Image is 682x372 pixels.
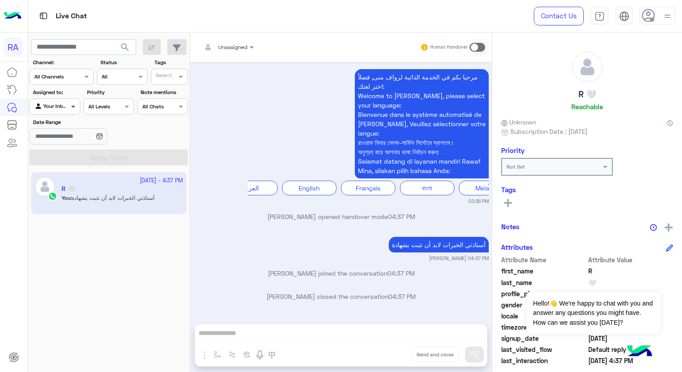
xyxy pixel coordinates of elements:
img: notes [650,224,657,231]
img: Logo [4,7,21,25]
img: tab [38,10,49,21]
span: Unknown [501,117,536,127]
span: last_interaction [501,356,586,365]
h6: Priority [501,146,524,154]
h6: Attributes [501,243,533,251]
img: tab [595,11,605,21]
p: [PERSON_NAME] joined the conversation [194,269,489,278]
h6: Tags [501,186,673,194]
span: locale [501,311,586,321]
span: 2025-10-08T13:37:30.226Z [588,356,674,365]
label: Assigned to: [33,88,79,96]
p: Live Chat [56,10,87,22]
span: 04:37 PM [387,269,415,277]
span: signup_date [501,334,586,343]
span: gender [501,300,586,310]
img: defaultAdmin.png [572,52,603,82]
label: Channel: [33,58,93,66]
label: Priority [87,88,133,96]
div: Select [154,71,172,82]
small: [PERSON_NAME] 04:37 PM [429,255,489,262]
b: Not Set [507,163,525,170]
h5: R 🤍 [578,89,596,99]
span: 2025-10-01T11:04:28.764Z [588,334,674,343]
span: Subscription Date : [DATE] [510,127,587,136]
button: Apply Filters [29,149,188,165]
span: R [588,266,674,276]
span: timezone [501,322,586,332]
span: last_name [501,278,586,287]
img: profile [662,11,673,22]
span: Hello!👋 We're happy to chat with you and answer any questions you might have. How can we assist y... [526,292,661,334]
p: 8/10/2025, 4:37 PM [389,237,489,252]
span: Attribute Value [588,255,674,265]
a: Contact Us [534,7,584,25]
label: Tags [154,58,187,66]
a: tab [591,7,608,25]
span: last_visited_flow [501,345,586,354]
div: Melayu [459,181,513,195]
p: [PERSON_NAME] opened handover mode [194,212,489,221]
div: RA [4,37,23,57]
span: Unassigned [218,44,247,50]
span: Default reply [588,345,674,354]
span: profile_pic [501,289,586,298]
small: 02:36 PM [468,198,489,205]
div: Français [341,181,395,195]
span: search [120,42,130,53]
button: search [114,39,136,58]
span: 04:37 PM [388,213,415,220]
small: Human Handover [430,44,468,51]
img: add [665,223,673,231]
span: first_name [501,266,586,276]
label: Note mentions [141,88,187,96]
p: [PERSON_NAME] closed the conversation [194,292,489,301]
div: العربية [223,181,278,195]
h6: Reachable [571,103,603,111]
label: Date Range [33,118,133,126]
img: tab [619,11,629,21]
button: Send and close [412,347,458,362]
h6: Notes [501,223,520,231]
span: 04:37 PM [388,293,416,300]
label: Status [100,58,146,66]
span: Attribute Name [501,255,586,265]
p: 8/10/2025, 2:36 PM [355,69,489,178]
div: বাংলা [400,181,454,195]
div: English [282,181,337,195]
img: hulul-logo.png [624,336,655,368]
